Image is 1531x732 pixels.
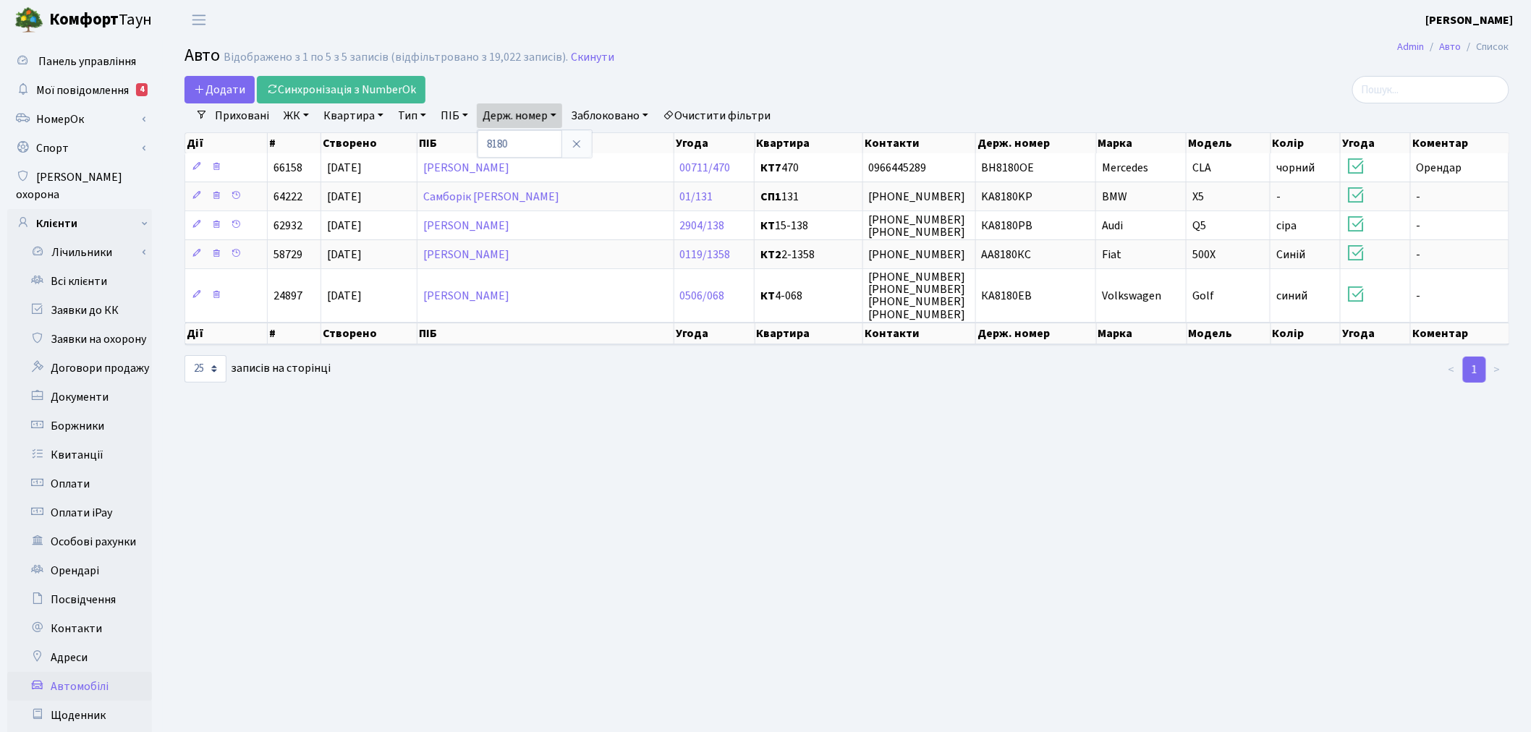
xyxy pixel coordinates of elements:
[755,323,864,344] th: Квартира
[760,220,856,231] span: 15-138
[1271,323,1341,344] th: Колір
[674,133,755,153] th: Угода
[571,51,614,64] a: Скинути
[1271,133,1341,153] th: Колір
[869,160,927,176] span: 0966445289
[7,498,152,527] a: Оплати iPay
[181,8,217,32] button: Переключити навігацію
[185,133,268,153] th: Дії
[7,614,152,643] a: Контакти
[7,76,152,105] a: Мої повідомлення4
[7,672,152,701] a: Автомобілі
[327,218,362,234] span: [DATE]
[1440,39,1462,54] a: Авто
[7,209,152,238] a: Клієнти
[680,247,731,263] a: 0119/1358
[760,191,856,203] span: 131
[7,527,152,556] a: Особові рахунки
[1417,160,1462,176] span: Орендар
[278,103,315,128] a: ЖК
[1097,133,1187,153] th: Марка
[209,103,275,128] a: Приховані
[7,556,152,585] a: Орендарі
[1102,247,1121,263] span: Fiat
[680,288,725,304] a: 0506/068
[1192,189,1204,205] span: X5
[1102,218,1123,234] span: Audi
[869,269,966,322] span: [PHONE_NUMBER] [PHONE_NUMBER] [PHONE_NUMBER] [PHONE_NUMBER]
[869,189,966,205] span: [PHONE_NUMBER]
[273,288,302,304] span: 24897
[49,8,119,31] b: Комфорт
[1411,133,1510,153] th: Коментар
[477,103,562,128] a: Держ. номер
[49,8,152,33] span: Таун
[1187,133,1271,153] th: Модель
[1417,288,1421,304] span: -
[1192,218,1206,234] span: Q5
[7,267,152,296] a: Всі клієнти
[1192,160,1211,176] span: CLA
[327,247,362,263] span: [DATE]
[7,412,152,441] a: Боржники
[185,355,331,383] label: записів на сторінці
[1417,189,1421,205] span: -
[17,238,152,267] a: Лічильники
[38,54,136,69] span: Панель управління
[976,323,1096,344] th: Держ. номер
[657,103,776,128] a: Очистити фільтри
[273,160,302,176] span: 66158
[1102,160,1148,176] span: Mercedes
[1276,218,1297,234] span: сіра
[417,133,674,153] th: ПІБ
[982,247,1032,263] span: АА8180КС
[273,247,302,263] span: 58729
[863,133,976,153] th: Контакти
[7,163,152,209] a: [PERSON_NAME] охорона
[760,160,781,176] b: КТ7
[1276,288,1307,304] span: синий
[1341,133,1411,153] th: Угода
[982,160,1035,176] span: BH8180OE
[1376,32,1531,62] nav: breadcrumb
[1192,247,1216,263] span: 500X
[760,290,856,302] span: 4-068
[1463,357,1486,383] a: 1
[1102,189,1127,205] span: BMW
[136,83,148,96] div: 4
[423,189,559,205] a: Самборік [PERSON_NAME]
[760,249,856,260] span: 2-1358
[321,133,417,153] th: Створено
[423,160,509,176] a: [PERSON_NAME]
[1352,76,1509,103] input: Пошук...
[14,6,43,35] img: logo.png
[185,323,268,344] th: Дії
[7,643,152,672] a: Адреси
[423,218,509,234] a: [PERSON_NAME]
[680,218,725,234] a: 2904/138
[7,105,152,134] a: НомерОк
[982,189,1033,205] span: KA8180KP
[1426,12,1514,29] a: [PERSON_NAME]
[194,82,245,98] span: Додати
[1187,323,1271,344] th: Модель
[423,288,509,304] a: [PERSON_NAME]
[1417,218,1421,234] span: -
[327,189,362,205] span: [DATE]
[982,288,1032,304] span: КА8180ЕВ
[1417,247,1421,263] span: -
[7,469,152,498] a: Оплати
[760,288,775,304] b: КТ
[760,247,781,263] b: КТ2
[680,189,713,205] a: 01/131
[7,585,152,614] a: Посвідчення
[417,323,674,344] th: ПІБ
[7,441,152,469] a: Квитанції
[680,160,731,176] a: 00711/470
[1276,160,1315,176] span: чорний
[1097,323,1187,344] th: Марка
[760,162,856,174] span: 470
[755,133,863,153] th: Квартира
[273,189,302,205] span: 64222
[224,51,568,64] div: Відображено з 1 по 5 з 5 записів (відфільтровано з 19,022 записів).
